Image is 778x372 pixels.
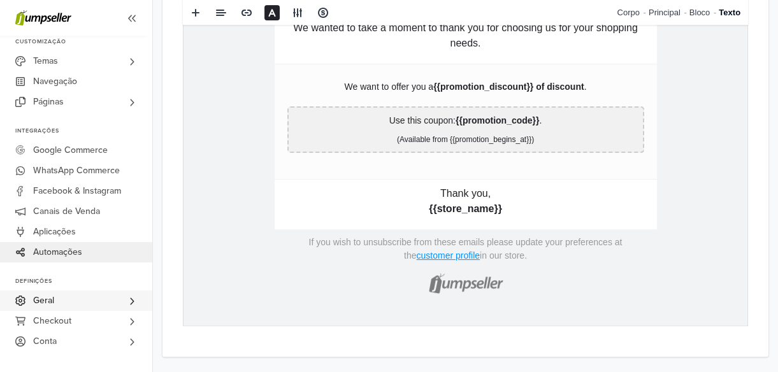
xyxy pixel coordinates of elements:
p: Use this coupon: . [112,271,453,284]
span: Facebook & Instagram [33,181,121,201]
span: Automações [33,242,82,262]
strong: {{promotion_code}} [272,272,356,282]
span: Conta [33,331,57,352]
span: Páginas [33,92,64,112]
strong: {{promotion_discount}} of discount [250,238,400,248]
p: Here is a Special Offer Just for You! [104,71,461,95]
span: Aplicações [33,222,76,242]
p: Customização [15,38,152,46]
span: Geral [33,290,54,311]
p: (Available from {{promotion_begins_at}}) [112,290,453,302]
strong: {{store_name}} [245,360,319,371]
span: Checkout [33,311,71,331]
span: Google Commerce [33,140,108,161]
span: Temas [33,51,58,71]
p: Definições [15,278,152,285]
p: Thank you, [104,343,461,358]
p: We want to offer you a . [104,237,461,250]
span: WhatsApp Commerce [33,161,120,181]
p: We wanted to take a moment to thank you for choosing us for your shopping needs. [104,177,461,208]
p: Integrações [15,127,152,135]
p: {{store_name}} [104,6,461,29]
span: Navegação [33,71,77,92]
span: Canais de Venda [33,201,100,222]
